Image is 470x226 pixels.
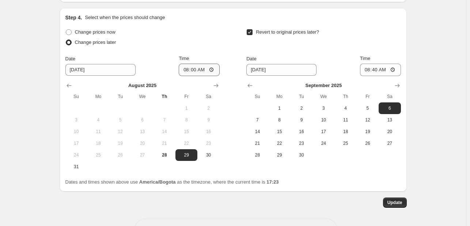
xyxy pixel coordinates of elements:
span: 21 [156,140,173,146]
span: Su [68,94,84,99]
th: Thursday [153,91,175,102]
span: 6 [134,117,150,123]
button: Monday August 4 2025 [87,114,109,126]
span: 11 [90,129,106,135]
th: Tuesday [109,91,131,102]
button: Monday August 11 2025 [87,126,109,138]
span: 28 [249,152,265,158]
span: 8 [272,117,288,123]
th: Saturday [197,91,219,102]
b: 17:23 [266,179,278,185]
span: 6 [382,105,398,111]
button: Monday August 25 2025 [87,149,109,161]
span: Time [179,56,189,61]
span: 1 [178,105,194,111]
span: 9 [200,117,216,123]
button: Friday September 5 2025 [357,102,379,114]
span: 4 [337,105,353,111]
span: Mo [272,94,288,99]
button: Monday September 22 2025 [269,138,291,149]
span: 3 [68,117,84,123]
button: Wednesday August 20 2025 [131,138,153,149]
span: 24 [68,152,84,158]
button: Wednesday September 3 2025 [312,102,334,114]
button: Saturday September 13 2025 [379,114,401,126]
span: 5 [360,105,376,111]
span: Fr [360,94,376,99]
span: 3 [315,105,331,111]
button: Tuesday August 12 2025 [109,126,131,138]
span: Mo [90,94,106,99]
button: Wednesday August 13 2025 [131,126,153,138]
span: Tu [112,94,128,99]
span: Change prices later [75,39,116,45]
input: 8/28/2025 [65,64,136,76]
th: Sunday [246,91,268,102]
span: Su [249,94,265,99]
span: Revert to original prices later? [256,29,319,35]
span: 12 [112,129,128,135]
span: 19 [360,129,376,135]
span: 16 [293,129,310,135]
button: Sunday August 24 2025 [65,149,87,161]
span: Dates and times shown above use as the timezone, where the current time is [65,179,279,185]
button: Monday August 18 2025 [87,138,109,149]
th: Monday [87,91,109,102]
span: 24 [315,140,331,146]
button: Saturday August 16 2025 [197,126,219,138]
span: Sa [382,94,398,99]
button: Tuesday September 23 2025 [291,138,312,149]
span: 29 [178,152,194,158]
span: 20 [134,140,150,146]
button: Sunday August 10 2025 [65,126,87,138]
span: 2 [293,105,310,111]
button: Monday September 15 2025 [269,126,291,138]
button: Sunday September 7 2025 [246,114,268,126]
button: Friday September 19 2025 [357,126,379,138]
button: Thursday September 11 2025 [334,114,356,126]
button: Tuesday September 9 2025 [291,114,312,126]
button: Wednesday September 24 2025 [312,138,334,149]
span: 23 [200,140,216,146]
button: Tuesday September 16 2025 [291,126,312,138]
button: Show previous month, July 2025 [64,80,74,91]
button: Friday September 26 2025 [357,138,379,149]
th: Wednesday [312,91,334,102]
button: Wednesday September 17 2025 [312,126,334,138]
span: 2 [200,105,216,111]
button: Monday September 1 2025 [269,102,291,114]
span: Tu [293,94,310,99]
span: 22 [178,140,194,146]
span: Update [387,200,402,206]
button: Friday August 8 2025 [175,114,197,126]
span: 25 [90,152,106,158]
span: 14 [156,129,173,135]
span: 27 [134,152,150,158]
th: Thursday [334,91,356,102]
button: Tuesday August 19 2025 [109,138,131,149]
span: 15 [178,129,194,135]
span: 19 [112,140,128,146]
span: Th [337,94,353,99]
span: 28 [156,152,173,158]
button: Sunday August 3 2025 [65,114,87,126]
button: Today Thursday August 28 2025 [153,149,175,161]
span: 26 [360,140,376,146]
span: 13 [382,117,398,123]
span: Date [65,56,75,61]
button: Saturday August 23 2025 [197,138,219,149]
span: 18 [90,140,106,146]
span: 17 [68,140,84,146]
h2: Step 4. [65,14,82,21]
button: Sunday September 21 2025 [246,138,268,149]
button: Tuesday September 2 2025 [291,102,312,114]
button: Sunday September 14 2025 [246,126,268,138]
button: Saturday September 27 2025 [379,138,401,149]
button: Sunday August 31 2025 [65,161,87,173]
th: Tuesday [291,91,312,102]
span: 30 [200,152,216,158]
th: Wednesday [131,91,153,102]
th: Friday [175,91,197,102]
button: Saturday August 9 2025 [197,114,219,126]
button: Saturday September 6 2025 [379,102,401,114]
